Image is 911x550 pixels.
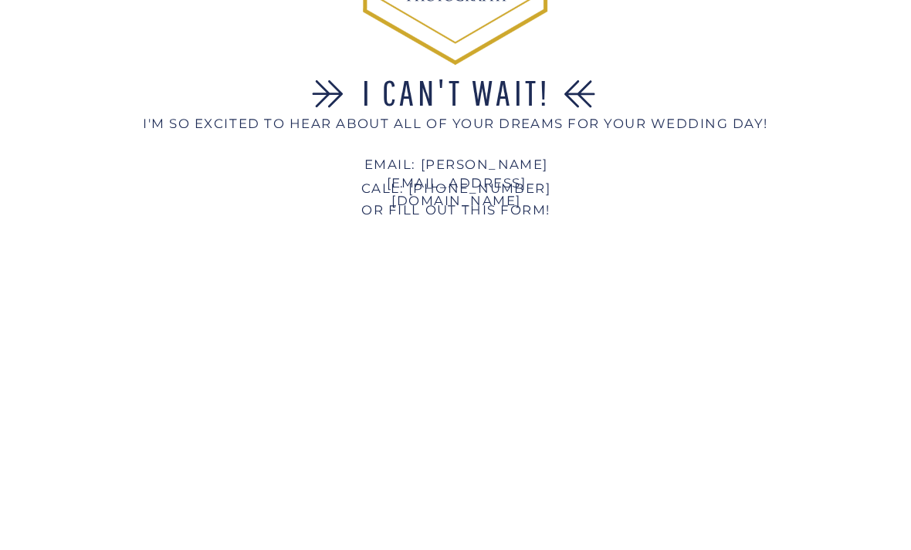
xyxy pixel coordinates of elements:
[128,115,783,173] a: I'M SO EXCITED TO HEAR ABOUT ALL OF YOUR DREAMS FOR YOUR WEDDING DAY!
[358,177,554,233] a: call: [PHONE_NUMBER]Or Fill out this form!
[267,74,645,114] h2: I CAN'T WAIT!
[335,156,578,174] a: EMAIL: [PERSON_NAME][EMAIL_ADDRESS][DOMAIN_NAME]
[358,177,554,233] h2: call: [PHONE_NUMBER] Or Fill out this form!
